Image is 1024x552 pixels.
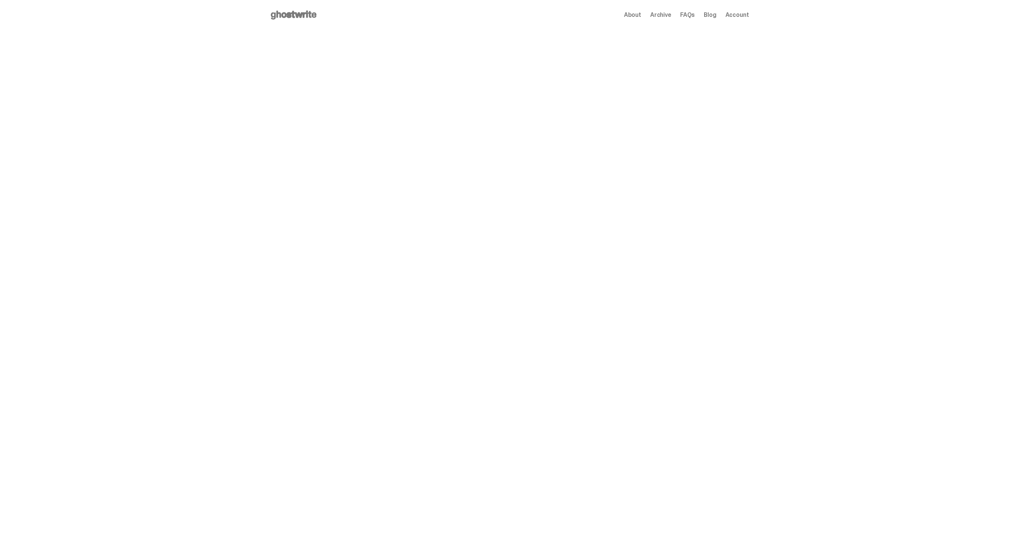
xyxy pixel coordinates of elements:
[704,12,716,18] a: Blog
[650,12,671,18] a: Archive
[624,12,641,18] a: About
[725,12,749,18] a: Account
[680,12,695,18] a: FAQs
